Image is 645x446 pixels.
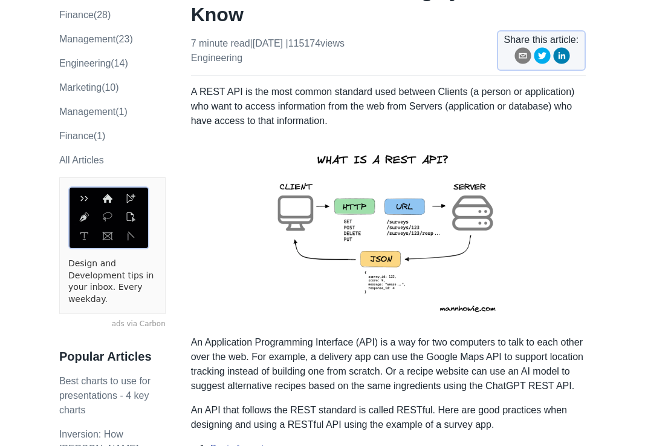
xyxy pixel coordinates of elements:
p: 7 minute read | [DATE] [191,36,345,65]
a: Finance(1) [59,131,105,141]
p: An Application Programming Interface (API) is a way for two computers to talk to each other over ... [191,335,586,393]
a: All Articles [59,155,104,165]
button: twitter [534,47,551,68]
h3: Popular Articles [59,349,166,364]
p: An API that follows the REST standard is called RESTful. Here are good practices when designing a... [191,403,586,432]
img: ads via Carbon [68,186,149,249]
a: management(23) [59,34,133,44]
a: engineering [191,53,242,63]
a: marketing(10) [59,82,119,93]
p: A REST API is the most common standard used between Clients (a person or application) who want to... [191,85,586,128]
a: Best charts to use for presentations - 4 key charts [59,376,151,415]
span: | 115174 views [286,38,345,48]
button: linkedin [553,47,570,68]
a: Management(1) [59,107,128,117]
a: Design and Development tips in your inbox. Every weekday. [68,258,157,305]
a: finance(28) [59,10,111,20]
a: engineering(14) [59,58,128,68]
button: email [514,47,531,68]
img: rest-api [256,138,520,326]
a: ads via Carbon [59,319,166,330]
span: Share this article: [504,33,579,47]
